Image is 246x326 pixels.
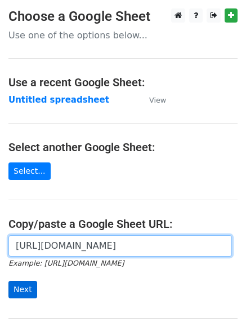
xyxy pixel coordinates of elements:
small: View [149,96,166,104]
small: Example: [URL][DOMAIN_NAME] [8,259,124,267]
h4: Copy/paste a Google Sheet URL: [8,217,238,231]
a: Select... [8,162,51,180]
p: Use one of the options below... [8,29,238,41]
h4: Use a recent Google Sheet: [8,76,238,89]
h3: Choose a Google Sheet [8,8,238,25]
a: View [138,95,166,105]
a: Untitled spreadsheet [8,95,109,105]
iframe: Chat Widget [190,272,246,326]
input: Paste your Google Sheet URL here [8,235,232,257]
input: Next [8,281,37,298]
h4: Select another Google Sheet: [8,140,238,154]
